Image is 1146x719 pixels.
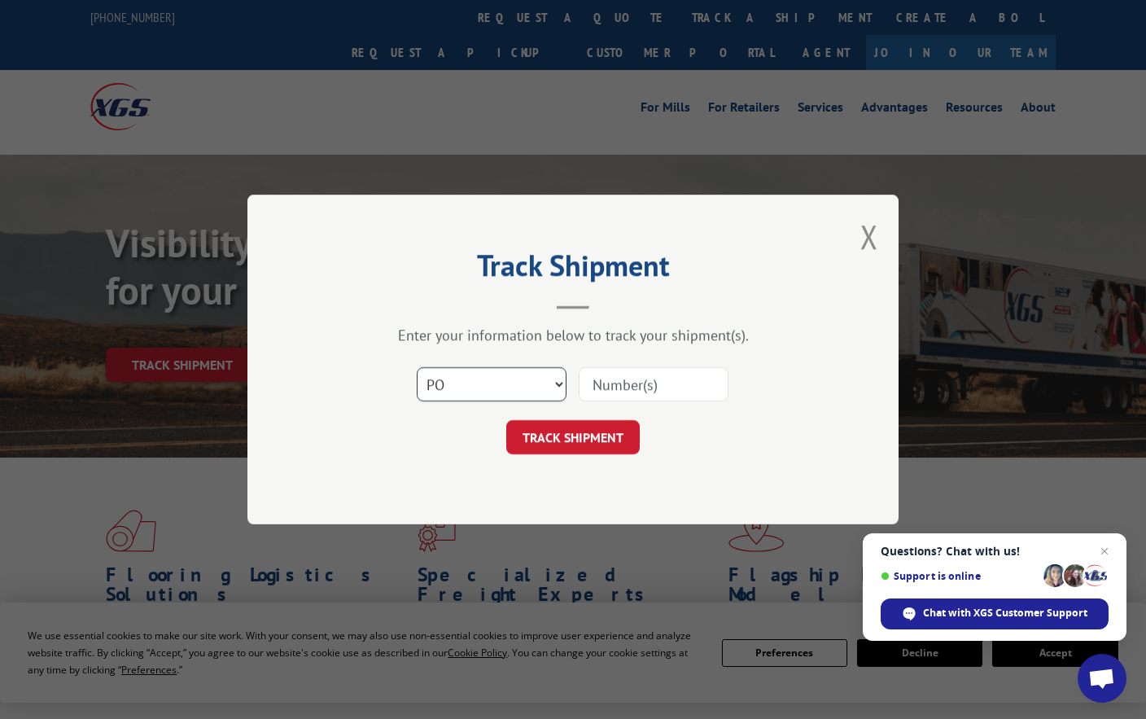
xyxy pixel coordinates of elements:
[506,420,640,454] button: TRACK SHIPMENT
[329,254,817,285] h2: Track Shipment
[1095,541,1114,561] span: Close chat
[329,326,817,344] div: Enter your information below to track your shipment(s).
[881,545,1109,558] span: Questions? Chat with us!
[1078,654,1126,703] div: Open chat
[881,570,1038,582] span: Support is online
[923,606,1087,620] span: Chat with XGS Customer Support
[881,598,1109,629] div: Chat with XGS Customer Support
[860,215,878,258] button: Close modal
[579,367,728,401] input: Number(s)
